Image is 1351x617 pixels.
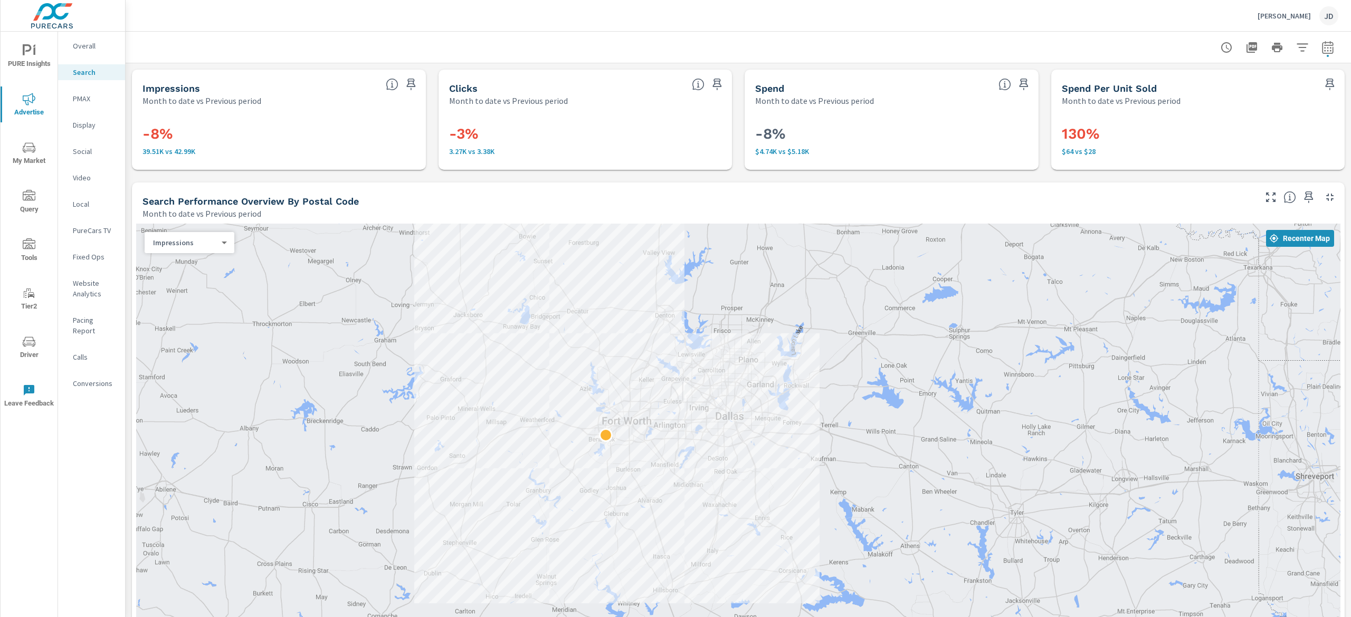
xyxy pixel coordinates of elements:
[1062,125,1335,143] h3: 130%
[1062,147,1335,156] p: $64 vs $28
[1283,191,1296,204] span: Understand Search performance data by postal code. Individual postal codes can be selected and ex...
[449,83,478,94] h5: Clicks
[58,38,125,54] div: Overall
[1241,37,1262,58] button: "Export Report to PDF"
[1015,76,1032,93] span: Save this to your personalized report
[73,172,117,183] p: Video
[4,44,54,70] span: PURE Insights
[142,196,359,207] h5: Search Performance Overview By Postal Code
[1300,189,1317,206] span: Save this to your personalized report
[73,120,117,130] p: Display
[58,170,125,186] div: Video
[1062,83,1157,94] h5: Spend Per Unit Sold
[73,252,117,262] p: Fixed Ops
[58,196,125,212] div: Local
[692,78,705,91] span: The number of times an ad was clicked by a consumer.
[1062,94,1181,107] p: Month to date vs Previous period
[73,67,117,78] p: Search
[58,64,125,80] div: Search
[73,41,117,51] p: Overall
[58,249,125,265] div: Fixed Ops
[1270,234,1330,243] span: Recenter Map
[142,125,415,143] h3: -8%
[1266,230,1334,247] button: Recenter Map
[145,238,226,248] div: Impressions
[1258,11,1311,21] p: [PERSON_NAME]
[58,349,125,365] div: Calls
[73,278,117,299] p: Website Analytics
[73,378,117,389] p: Conversions
[142,83,200,94] h5: Impressions
[755,147,1028,156] p: $4,743 vs $5,179
[142,207,261,220] p: Month to date vs Previous period
[58,117,125,133] div: Display
[1,32,58,420] div: nav menu
[73,225,117,236] p: PureCars TV
[58,312,125,339] div: Pacing Report
[1321,76,1338,93] span: Save this to your personalized report
[58,275,125,302] div: Website Analytics
[709,76,726,93] span: Save this to your personalized report
[4,190,54,216] span: Query
[58,143,125,159] div: Social
[58,223,125,238] div: PureCars TV
[386,78,398,91] span: The number of times an ad was shown on your behalf.
[1321,189,1338,206] button: Minimize Widget
[58,375,125,391] div: Conversions
[73,352,117,362] p: Calls
[998,78,1011,91] span: The amount of money spent on advertising during the period.
[4,384,54,410] span: Leave Feedback
[153,238,217,247] p: Impressions
[1262,189,1279,206] button: Make Fullscreen
[1319,6,1338,25] div: JD
[142,94,261,107] p: Month to date vs Previous period
[58,91,125,107] div: PMAX
[449,147,722,156] p: 3,265 vs 3,380
[142,147,415,156] p: 39,511 vs 42,986
[4,238,54,264] span: Tools
[4,93,54,119] span: Advertise
[4,141,54,167] span: My Market
[73,93,117,104] p: PMAX
[4,287,54,313] span: Tier2
[755,94,874,107] p: Month to date vs Previous period
[755,83,784,94] h5: Spend
[73,199,117,209] p: Local
[73,146,117,157] p: Social
[1317,37,1338,58] button: Select Date Range
[449,125,722,143] h3: -3%
[73,315,117,336] p: Pacing Report
[449,94,568,107] p: Month to date vs Previous period
[4,335,54,361] span: Driver
[403,76,420,93] span: Save this to your personalized report
[755,125,1028,143] h3: -8%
